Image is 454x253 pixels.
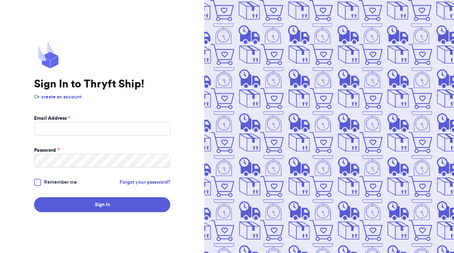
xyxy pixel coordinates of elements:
[34,93,170,101] p: Or
[41,95,82,99] a: create an account
[34,197,170,212] button: Sign In
[34,147,60,154] label: Password
[34,115,70,122] label: Email Address
[34,78,170,91] h1: Sign In to Thryft Ship!
[120,179,170,186] a: Forgot your password?
[44,179,77,186] span: Remember me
